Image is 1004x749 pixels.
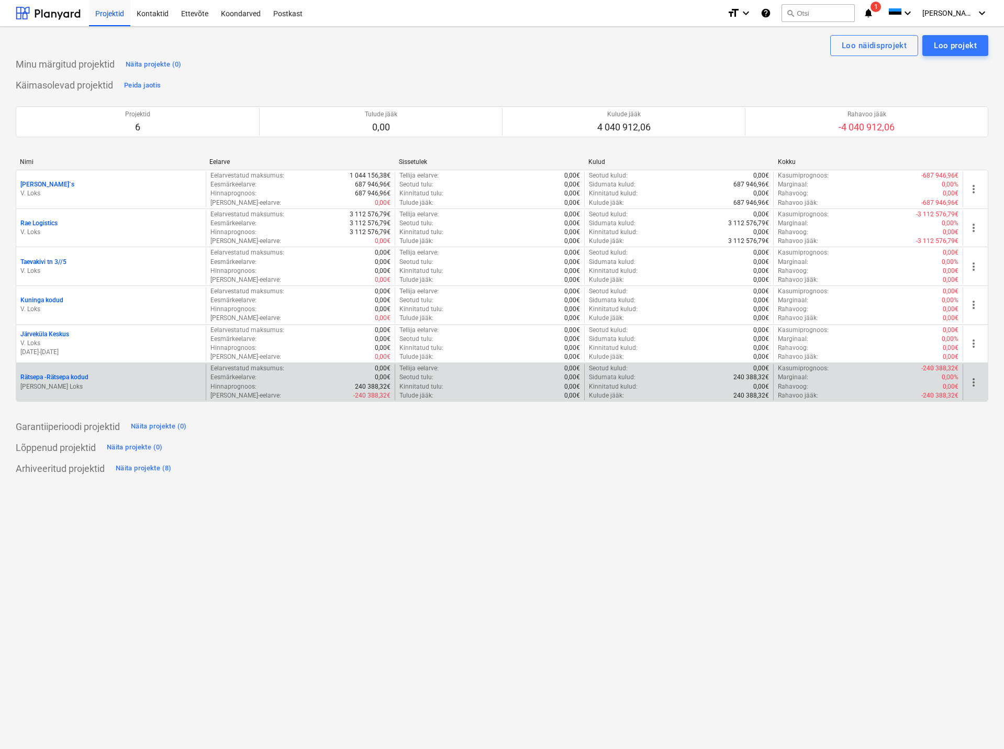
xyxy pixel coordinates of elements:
[934,39,977,52] div: Loo projekt
[778,180,808,189] p: Marginaal :
[589,335,635,344] p: Sidumata kulud :
[375,199,391,207] p: 0,00€
[20,180,202,198] div: [PERSON_NAME]`sV. Loks
[588,158,769,166] div: Kulud
[210,391,281,400] p: [PERSON_NAME]-eelarve :
[128,418,189,435] button: Näita projekte (0)
[399,228,443,237] p: Kinnitatud tulu :
[728,219,769,228] p: 3 112 576,79€
[399,171,439,180] p: Tellija eelarve :
[589,180,635,189] p: Sidumata kulud :
[733,373,769,382] p: 240 388,32€
[564,267,580,276] p: 0,00€
[728,237,769,246] p: 3 112 576,79€
[20,189,202,198] p: V. Loks
[733,180,769,189] p: 687 946,96€
[778,210,829,219] p: Kasumiprognoos :
[778,391,818,400] p: Rahavoo jääk :
[778,353,818,361] p: Rahavoo jääk :
[399,199,433,207] p: Tulude jääk :
[564,373,580,382] p: 0,00€
[921,199,958,207] p: -687 946,96€
[589,171,628,180] p: Seotud kulud :
[16,442,96,454] p: Lõppenud projektid
[778,287,829,296] p: Kasumiprognoos :
[20,339,202,348] p: V. Loks
[113,460,174,477] button: Näita projekte (8)
[375,237,391,246] p: 0,00€
[16,58,115,71] p: Minu märgitud projektid
[753,364,769,373] p: 0,00€
[778,296,808,305] p: Marginaal :
[210,335,256,344] p: Eesmärkeelarve :
[375,287,391,296] p: 0,00€
[564,237,580,246] p: 0,00€
[778,373,808,382] p: Marginaal :
[210,228,256,237] p: Hinnaprognoos :
[943,267,958,276] p: 0,00€
[916,237,958,246] p: -3 112 576,79€
[753,305,769,314] p: 0,00€
[753,189,769,198] p: 0,00€
[589,326,628,335] p: Seotud kulud :
[399,382,443,391] p: Kinnitatud tulu :
[131,421,187,433] div: Näita projekte (0)
[589,258,635,267] p: Sidumata kulud :
[589,219,635,228] p: Sidumata kulud :
[210,364,284,373] p: Eelarvestatud maksumus :
[399,326,439,335] p: Tellija eelarve :
[589,344,638,353] p: Kinnitatud kulud :
[778,248,829,257] p: Kasumiprognoos :
[375,314,391,323] p: 0,00€
[942,296,958,305] p: 0,00%
[778,267,808,276] p: Rahavoog :
[20,330,69,339] p: Järveküla Keskus
[564,326,580,335] p: 0,00€
[589,373,635,382] p: Sidumata kulud :
[124,80,161,92] div: Peida jaotis
[564,199,580,207] p: 0,00€
[210,326,284,335] p: Eelarvestatud maksumus :
[564,296,580,305] p: 0,00€
[564,314,580,323] p: 0,00€
[761,7,771,19] i: Abikeskus
[753,267,769,276] p: 0,00€
[589,210,628,219] p: Seotud kulud :
[399,237,433,246] p: Tulude jääk :
[942,180,958,189] p: 0,00%
[210,276,281,284] p: [PERSON_NAME]-eelarve :
[20,382,202,391] p: [PERSON_NAME] Loks
[839,121,895,134] p: -4 040 912,06
[589,314,624,323] p: Kulude jääk :
[399,373,433,382] p: Seotud tulu :
[733,391,769,400] p: 240 388,32€
[778,189,808,198] p: Rahavoog :
[350,228,391,237] p: 3 112 576,79€
[564,344,580,353] p: 0,00€
[753,382,769,391] p: 0,00€
[778,382,808,391] p: Rahavoog :
[786,9,795,17] span: search
[399,210,439,219] p: Tellija eelarve :
[564,180,580,189] p: 0,00€
[778,219,808,228] p: Marginaal :
[20,219,58,228] p: Rae Logistics
[943,287,958,296] p: 0,00€
[210,344,256,353] p: Hinnaprognoos :
[20,373,88,382] p: Rätsepa - Rätsepa kodud
[399,296,433,305] p: Seotud tulu :
[20,348,202,357] p: [DATE] - [DATE]
[399,267,443,276] p: Kinnitatud tulu :
[589,391,624,400] p: Kulude jääk :
[564,171,580,180] p: 0,00€
[375,267,391,276] p: 0,00€
[753,326,769,335] p: 0,00€
[922,35,988,56] button: Loo projekt
[375,305,391,314] p: 0,00€
[399,314,433,323] p: Tulude jääk :
[778,314,818,323] p: Rahavoo jääk :
[942,258,958,267] p: 0,00%
[399,287,439,296] p: Tellija eelarve :
[20,267,202,276] p: V. Loks
[842,39,907,52] div: Loo näidisprojekt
